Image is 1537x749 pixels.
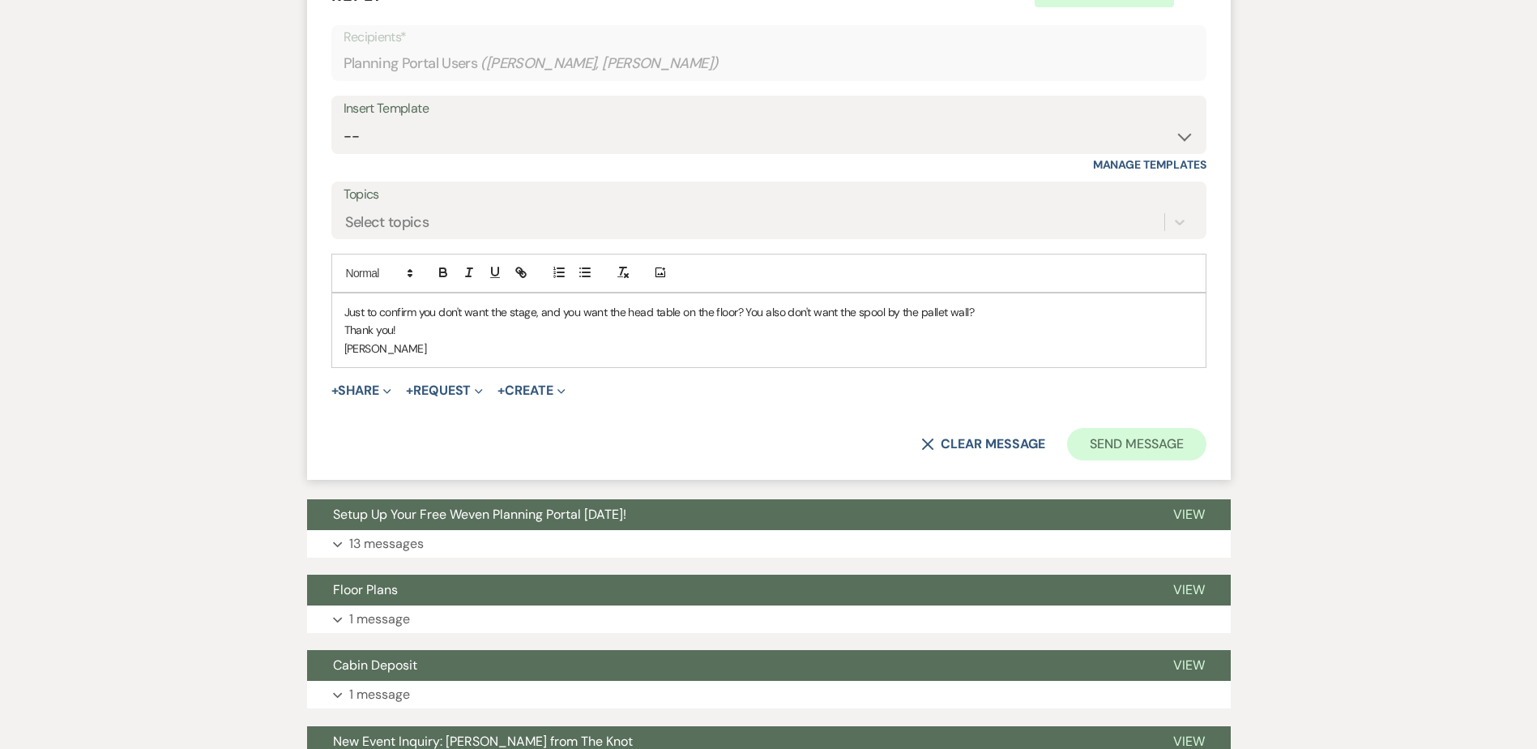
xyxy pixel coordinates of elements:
span: + [331,384,339,397]
button: Setup Up Your Free Weven Planning Portal [DATE]! [307,499,1147,530]
span: View [1173,506,1205,523]
button: Share [331,384,392,397]
span: Floor Plans [333,581,398,598]
p: 13 messages [349,533,424,554]
button: 1 message [307,606,1231,633]
a: Manage Templates [1093,157,1206,172]
button: Request [406,384,483,397]
div: Planning Portal Users [344,48,1194,79]
button: View [1147,499,1231,530]
span: View [1173,657,1205,674]
p: [PERSON_NAME] [344,340,1193,357]
span: + [406,384,413,397]
button: View [1147,575,1231,606]
button: View [1147,650,1231,681]
button: Floor Plans [307,575,1147,606]
div: Insert Template [344,97,1194,121]
span: ( [PERSON_NAME], [PERSON_NAME] ) [480,53,719,75]
p: Thank you! [344,321,1193,339]
button: Create [497,384,565,397]
button: Clear message [921,438,1044,451]
p: Just to confirm you don't want the stage, and you want the head table on the floor? You also don'... [344,303,1193,321]
button: 1 message [307,681,1231,708]
button: Cabin Deposit [307,650,1147,681]
p: 1 message [349,609,410,630]
span: + [497,384,505,397]
span: View [1173,581,1205,598]
div: Select topics [345,211,429,233]
label: Topics [344,183,1194,207]
span: Setup Up Your Free Weven Planning Portal [DATE]! [333,506,626,523]
span: Cabin Deposit [333,657,417,674]
button: 13 messages [307,530,1231,558]
p: Recipients* [344,27,1194,48]
p: 1 message [349,684,410,705]
button: Send Message [1067,428,1206,460]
